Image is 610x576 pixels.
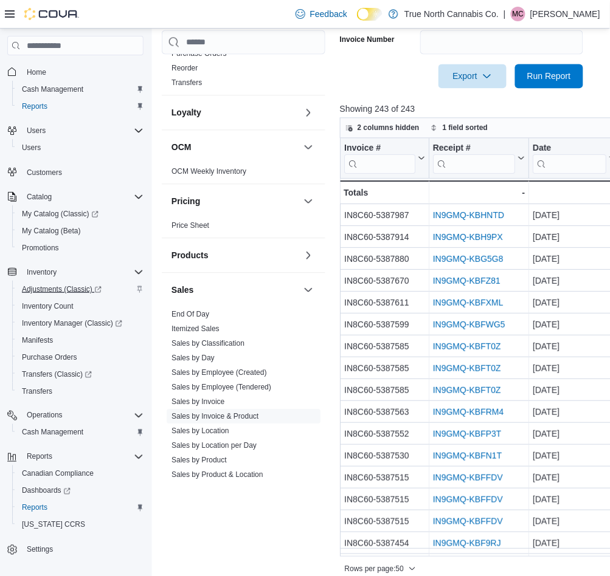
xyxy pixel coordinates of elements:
div: IN8C60-5387563 [344,405,425,420]
div: IN8C60-5387515 [344,493,425,507]
a: Purchase Orders [17,350,82,365]
button: Loyalty [172,107,299,119]
span: Purchase Orders [17,350,144,365]
div: IN8C60-5387987 [344,208,425,223]
button: Catalog [2,188,148,205]
a: Manifests [17,333,58,348]
button: Sales [301,283,316,298]
span: Users [17,140,144,155]
button: 2 columns hidden [341,120,425,135]
span: Sales by Product & Location [172,470,263,480]
span: Inventory Manager (Classic) [17,316,144,331]
a: End Of Day [172,310,209,319]
button: Inventory [2,264,148,281]
span: Purchase Orders [22,352,77,362]
button: Cash Management [12,81,148,98]
a: Users [17,140,46,155]
a: Canadian Compliance [17,467,99,481]
p: | [504,7,506,21]
div: IN8C60-5387611 [344,296,425,310]
span: Customers [22,165,144,180]
span: Sales by Location per Day [172,441,257,451]
p: True North Cannabis Co. [404,7,499,21]
span: Dashboards [17,484,144,498]
a: IN9GMQ-KBFFDV [432,517,502,527]
span: Sales by Invoice & Product [172,412,258,422]
span: Reports [22,450,144,464]
span: Users [22,123,144,138]
div: Pricing [162,219,325,238]
span: Reports [27,452,52,462]
span: Cash Management [22,84,83,94]
span: Cash Management [17,425,144,440]
span: Settings [22,542,144,557]
h3: Loyalty [172,107,201,119]
button: Loyalty [301,106,316,120]
span: Reports [17,501,144,515]
span: Operations [27,411,63,420]
a: Dashboards [17,484,75,498]
span: Users [22,143,41,153]
span: Catalog [22,190,144,204]
span: Reports [22,503,47,513]
span: [US_STATE] CCRS [22,520,85,530]
div: IN8C60-5387530 [344,449,425,464]
button: Reports [22,450,57,464]
span: Sales by Day [172,354,215,363]
span: 2 columns hidden [358,123,420,132]
a: Customers [22,165,67,180]
span: My Catalog (Beta) [17,224,144,238]
span: Sales by Product & Location per Day [172,485,291,495]
button: Receipt # [432,143,524,174]
a: IN9GMQ-KBFT0Z [432,342,501,352]
a: Inventory Manager (Classic) [17,316,127,331]
span: Adjustments (Classic) [17,282,144,297]
span: OCM Weekly Inventory [172,167,246,177]
h3: Pricing [172,196,200,208]
a: IN9GMQ-KBH9PX [432,233,502,242]
span: My Catalog (Classic) [22,209,99,219]
span: Inventory Manager (Classic) [22,318,122,328]
button: Users [2,122,148,139]
button: Transfers [12,383,148,400]
a: IN9GMQ-KBFFDV [432,495,502,505]
div: IN8C60-5387454 [344,537,425,551]
button: Operations [22,408,68,423]
div: Invoice # [344,143,415,154]
button: Cash Management [12,424,148,441]
a: [US_STATE] CCRS [17,518,90,532]
button: Users [22,123,50,138]
input: Dark Mode [357,8,383,21]
button: Inventory [22,265,61,279]
span: Inventory Count [17,299,144,314]
div: Totals [344,185,425,200]
button: Pricing [172,196,299,208]
div: IN8C60-5387585 [344,362,425,376]
a: IN9GMQ-KBFZ81 [432,276,500,286]
span: Price Sheet [172,221,209,231]
a: IN9GMQ-KBFP3T [432,430,501,439]
a: Cash Management [17,82,88,97]
div: Date [533,143,606,154]
span: Home [22,64,144,79]
button: Export [438,64,507,88]
a: Transfers (Classic) [17,367,97,382]
span: Sales by Invoice [172,397,224,407]
a: Transfers [17,384,57,399]
span: Manifests [22,335,53,345]
a: Adjustments (Classic) [12,281,148,298]
span: Transfers [172,78,202,88]
span: Operations [22,408,144,423]
button: 1 field sorted [426,120,493,135]
a: IN9GMQ-KBFN1T [432,451,502,461]
span: Cash Management [22,428,83,437]
a: Reports [17,501,52,515]
button: Settings [2,541,148,558]
button: Reports [2,448,148,465]
a: IN9GMQ-KBFFDV [432,473,502,483]
label: Invoice Number [340,35,395,44]
div: Invoice # [344,143,415,174]
a: Inventory Manager (Classic) [12,315,148,332]
a: Adjustments (Classic) [17,282,106,297]
a: IN9GMQ-KBFXML [432,298,503,308]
